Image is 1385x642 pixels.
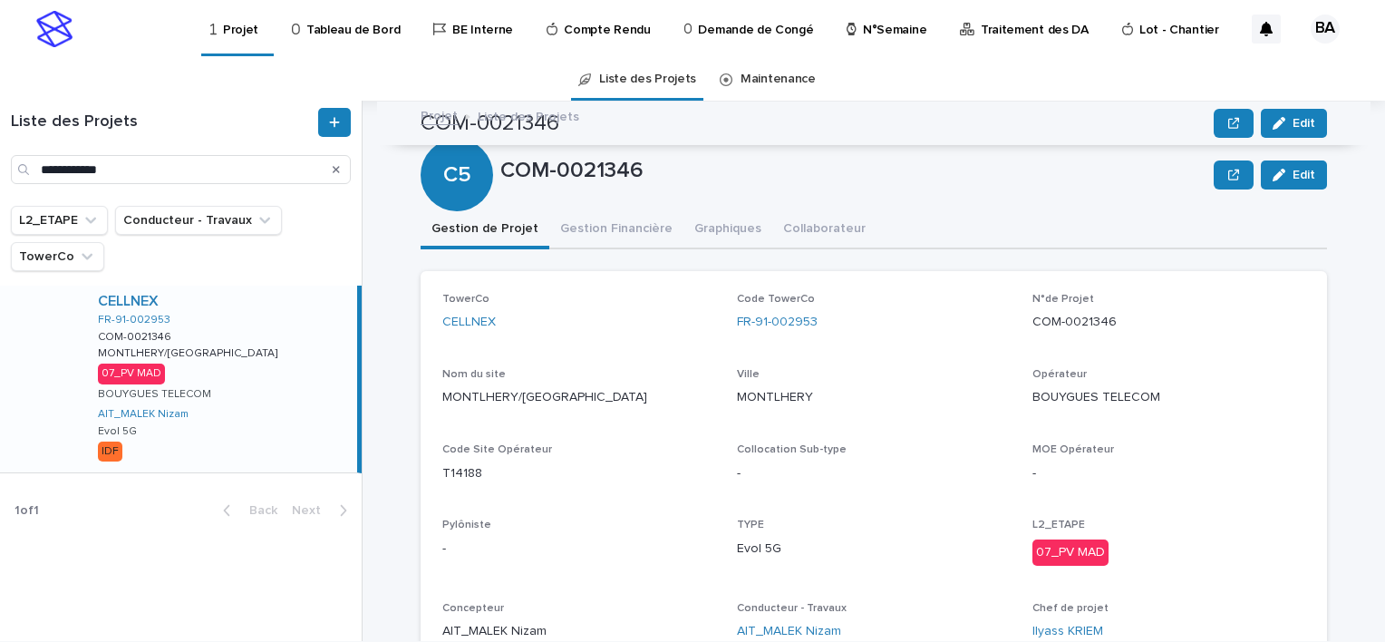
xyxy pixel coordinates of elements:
button: Gestion de Projet [421,211,549,249]
h1: Liste des Projets [11,112,315,132]
p: MONTLHERY/[GEOGRAPHIC_DATA] [442,388,715,407]
p: BOUYGUES TELECOM [1032,388,1305,407]
a: Maintenance [741,58,816,101]
span: Opérateur [1032,369,1087,380]
span: N°de Projet [1032,294,1094,305]
button: Collaborateur [772,211,877,249]
p: MONTLHERY/[GEOGRAPHIC_DATA] [98,344,281,360]
p: Liste des Projets [478,105,579,125]
a: AIT_MALEK Nizam [737,622,841,641]
span: Code TowerCo [737,294,815,305]
span: Nom du site [442,369,506,380]
p: AIT_MALEK Nizam [442,622,715,641]
div: 07_PV MAD [98,364,165,384]
p: COM-0021346 [98,327,175,344]
div: IDF [98,442,122,462]
span: Code Site Opérateur [442,444,552,455]
button: Edit [1261,160,1327,190]
span: Back [238,504,277,517]
span: Chef de projet [1032,603,1109,614]
p: MONTLHERY [737,388,1010,407]
a: FR-91-002953 [98,314,170,326]
p: BOUYGUES TELECOM [98,388,211,401]
p: - [737,464,1010,483]
p: - [442,540,715,559]
span: Next [292,504,332,517]
p: Evol 5G [737,540,1010,559]
span: Pylôniste [442,520,491,530]
span: MOE Opérateur [1032,444,1114,455]
img: stacker-logo-s-only.png [36,11,73,47]
span: Ville [737,369,760,380]
a: CELLNEX [442,313,496,332]
div: C5 [421,89,493,188]
button: Next [285,502,362,519]
div: BA [1311,15,1340,44]
span: TowerCo [442,294,489,305]
a: FR-91-002953 [737,313,818,332]
button: Gestion Financière [549,211,683,249]
button: Conducteur - Travaux [115,206,282,235]
p: T14188 [442,464,715,483]
span: Edit [1293,169,1315,181]
span: Collocation Sub-type [737,444,847,455]
button: TowerCo [11,242,104,271]
a: CELLNEX [98,293,159,310]
button: Graphiques [683,211,772,249]
span: L2_ETAPE [1032,520,1085,530]
div: 07_PV MAD [1032,540,1109,566]
p: COM-0021346 [500,158,1206,184]
span: Conducteur - Travaux [737,603,847,614]
input: Search [11,155,351,184]
p: - [1032,464,1305,483]
a: Liste des Projets [599,58,696,101]
a: AIT_MALEK Nizam [98,408,189,421]
p: Evol 5G [98,425,137,438]
span: Concepteur [442,603,504,614]
p: COM-0021346 [1032,313,1305,332]
button: L2_ETAPE [11,206,108,235]
a: Projet [421,104,458,125]
span: TYPE [737,520,764,530]
a: Ilyass KRIEM [1032,622,1103,641]
button: Back [208,502,285,519]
